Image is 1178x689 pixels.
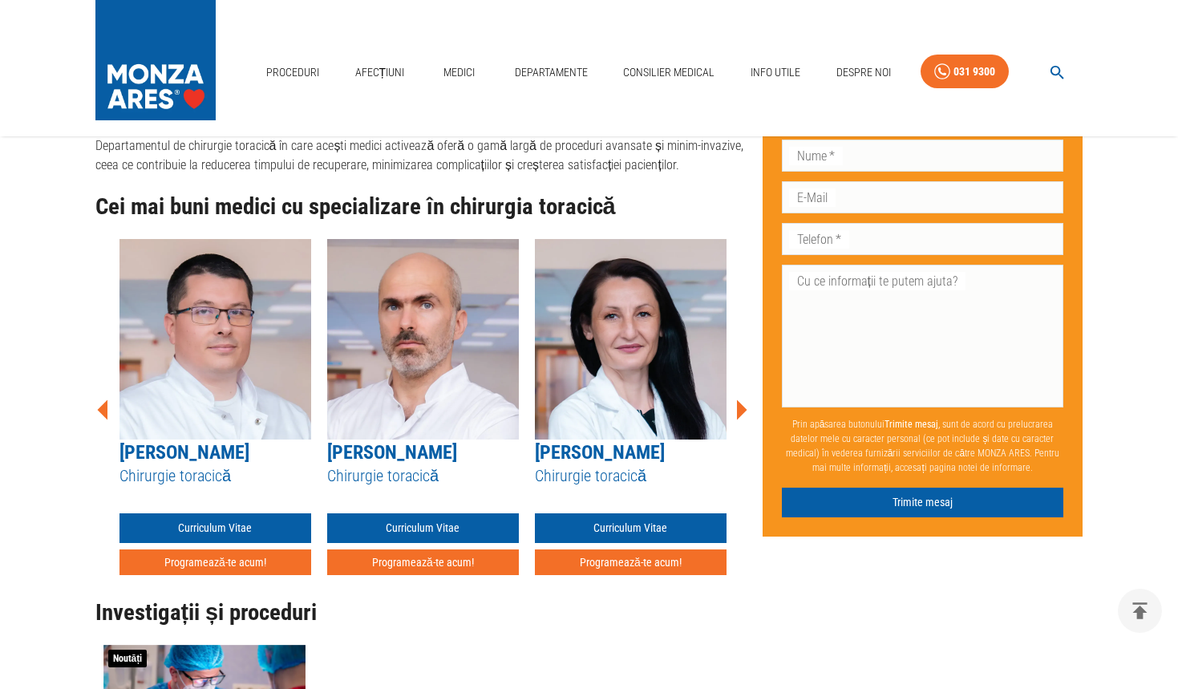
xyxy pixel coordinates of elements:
a: Consilier Medical [617,56,721,89]
button: Trimite mesaj [782,488,1064,517]
a: Curriculum Vitae [119,513,311,543]
a: [PERSON_NAME] [119,441,249,464]
button: Programează-te acum! [119,549,311,576]
a: Curriculum Vitae [535,513,727,543]
a: Medici [434,56,485,89]
a: Curriculum Vitae [327,513,519,543]
p: Departamentul de chirurgie toracică în care acești medici activează oferă o gamă largă de procedu... [95,136,750,175]
h5: Chirurgie toracică [327,465,519,487]
span: Noutăți [108,650,148,667]
h2: Investigații și proceduri [95,600,750,626]
button: Programează-te acum! [535,549,727,576]
a: 031 9300 [921,55,1009,89]
a: Despre Noi [830,56,897,89]
h5: Chirurgie toracică [535,465,727,487]
div: 031 9300 [953,62,995,82]
a: Info Utile [744,56,807,89]
a: Afecțiuni [349,56,411,89]
h2: Cei mai buni medici cu specializare în chirurgia toracică [95,194,750,220]
a: [PERSON_NAME] [535,441,665,464]
a: Departamente [508,56,594,89]
h5: Chirurgie toracică [119,465,311,487]
button: Programează-te acum! [327,549,519,576]
a: [PERSON_NAME] [327,441,457,464]
p: Prin apăsarea butonului , sunt de acord cu prelucrarea datelor mele cu caracter personal (ce pot ... [782,411,1064,481]
b: Trimite mesaj [885,419,938,430]
button: delete [1118,589,1162,633]
a: Proceduri [260,56,326,89]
